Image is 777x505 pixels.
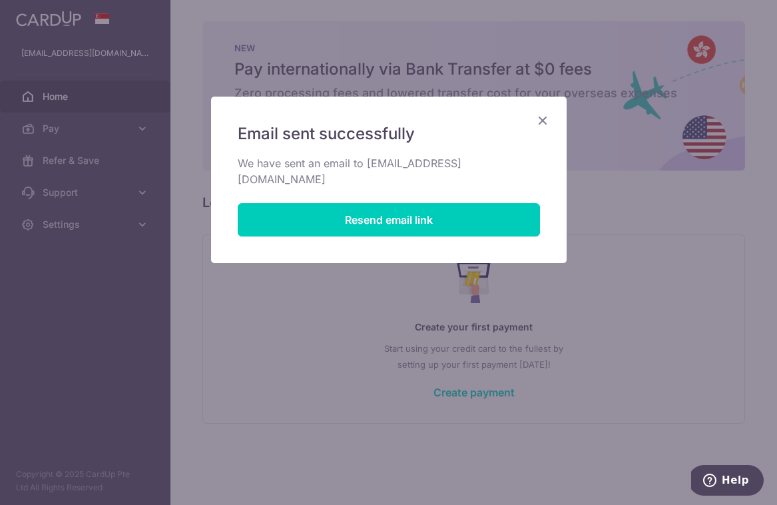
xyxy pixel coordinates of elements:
button: Resend email link [238,203,540,237]
button: Close [535,113,551,129]
span: Email sent successfully [238,123,415,145]
p: We have sent an email to [EMAIL_ADDRESS][DOMAIN_NAME] [238,155,540,187]
iframe: Opens a widget where you can find more information [691,465,764,498]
